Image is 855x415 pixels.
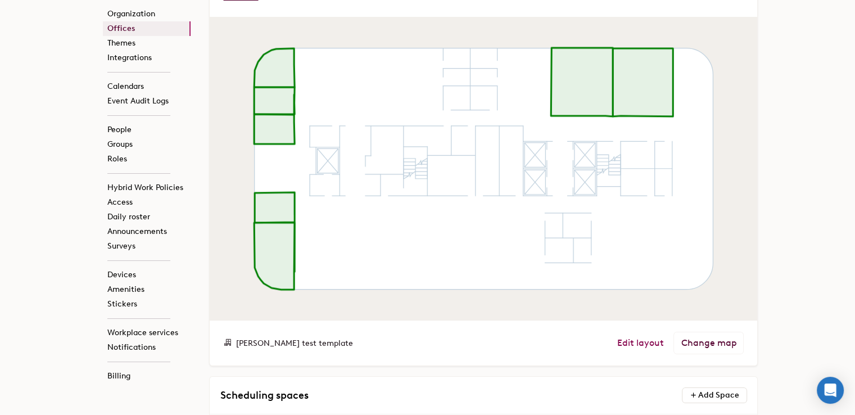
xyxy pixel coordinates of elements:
[236,339,352,348] span: [PERSON_NAME] test template
[103,79,191,94] a: Calendars
[103,340,191,355] a: Notifications
[103,369,191,384] a: Billing
[103,152,191,166] a: Roles
[103,94,191,109] a: Event Audit Logs
[103,7,191,21] a: Organization
[673,332,744,354] a: Change map
[682,387,747,403] button: Add Space
[103,326,191,340] a: Workplace services
[103,123,191,137] a: People
[103,181,191,195] a: Hybrid Work Policies
[103,195,191,210] a: Access
[103,268,191,282] a: Devices
[103,239,191,254] a: Surveys
[103,224,191,239] a: Announcements
[103,210,191,224] a: Daily roster
[220,387,495,404] h3: Scheduling spaces
[103,137,191,152] a: Groups
[103,51,191,65] a: Integrations
[698,390,739,400] span: Add Space
[103,282,191,297] a: Amenities
[103,297,191,312] a: Stickers
[103,21,191,36] a: Offices
[617,337,663,349] a: Edit layout
[817,377,844,404] div: Open Intercom Messenger
[103,36,191,51] a: Themes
